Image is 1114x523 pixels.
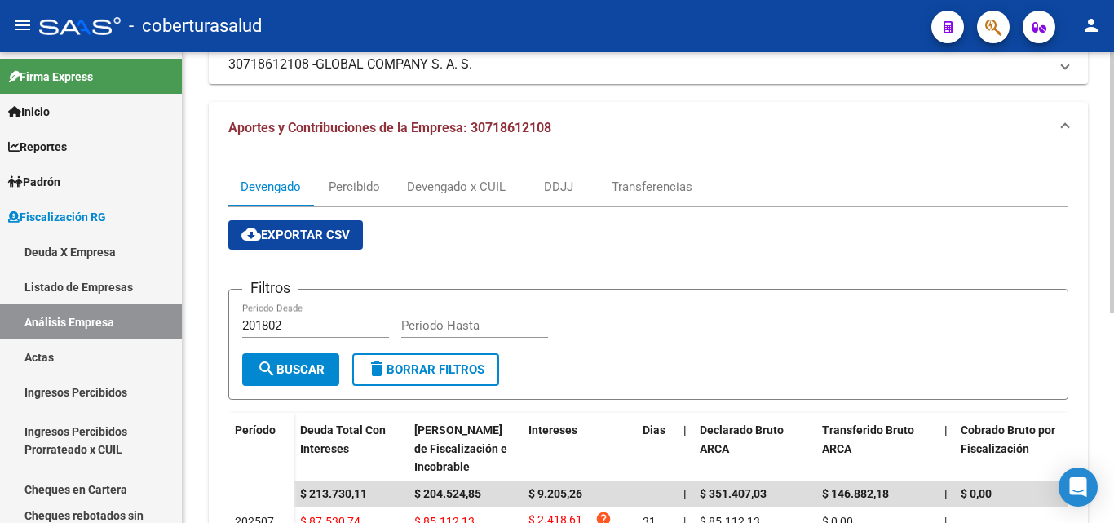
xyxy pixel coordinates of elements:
[8,173,60,191] span: Padrón
[636,413,677,485] datatable-header-cell: Dias
[235,423,276,437] span: Período
[257,359,276,379] mat-icon: search
[316,55,472,73] span: GLOBAL COMPANY S. A. S.
[944,423,948,437] span: |
[257,362,325,377] span: Buscar
[8,68,93,86] span: Firma Express
[961,423,1055,455] span: Cobrado Bruto por Fiscalización
[816,413,938,485] datatable-header-cell: Transferido Bruto ARCA
[700,423,784,455] span: Declarado Bruto ARCA
[228,55,1049,73] mat-panel-title: 30718612108 -
[528,487,582,500] span: $ 9.205,26
[938,413,954,485] datatable-header-cell: |
[300,423,386,455] span: Deuda Total Con Intereses
[544,178,573,196] div: DDJJ
[522,413,636,485] datatable-header-cell: Intereses
[209,45,1088,84] mat-expansion-panel-header: 30718612108 -GLOBAL COMPANY S. A. S.
[8,103,50,121] span: Inicio
[693,413,816,485] datatable-header-cell: Declarado Bruto ARCA
[700,487,767,500] span: $ 351.407,03
[241,224,261,244] mat-icon: cloud_download
[408,413,522,485] datatable-header-cell: Deuda Bruta Neto de Fiscalización e Incobrable
[683,423,687,437] span: |
[228,220,363,250] button: Exportar CSV
[129,8,262,44] span: - coberturasalud
[228,120,551,135] span: Aportes y Contribuciones de la Empresa: 30718612108
[228,413,294,481] datatable-header-cell: Período
[822,487,889,500] span: $ 146.882,18
[944,487,948,500] span: |
[822,423,914,455] span: Transferido Bruto ARCA
[961,487,992,500] span: $ 0,00
[367,359,387,379] mat-icon: delete
[612,178,692,196] div: Transferencias
[352,353,499,386] button: Borrar Filtros
[241,178,301,196] div: Devengado
[677,413,693,485] datatable-header-cell: |
[954,413,1076,485] datatable-header-cell: Cobrado Bruto por Fiscalización
[242,353,339,386] button: Buscar
[414,487,481,500] span: $ 204.524,85
[209,102,1088,154] mat-expansion-panel-header: Aportes y Contribuciones de la Empresa: 30718612108
[414,423,507,474] span: [PERSON_NAME] de Fiscalización e Incobrable
[643,423,665,437] span: Dias
[294,413,408,485] datatable-header-cell: Deuda Total Con Intereses
[241,228,350,242] span: Exportar CSV
[8,208,106,226] span: Fiscalización RG
[242,277,298,299] h3: Filtros
[407,178,506,196] div: Devengado x CUIL
[13,16,33,35] mat-icon: menu
[1059,468,1098,507] div: Open Intercom Messenger
[300,487,367,500] span: $ 213.730,11
[528,423,577,437] span: Intereses
[367,362,484,377] span: Borrar Filtros
[329,178,380,196] div: Percibido
[1081,16,1101,35] mat-icon: person
[683,487,687,500] span: |
[8,138,67,156] span: Reportes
